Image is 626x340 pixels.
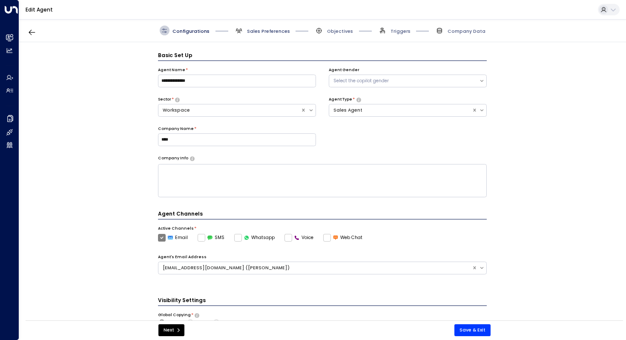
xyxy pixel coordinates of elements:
[163,107,297,114] div: Workspace
[158,97,171,103] label: Sector
[333,78,475,84] div: Select the copilot gender
[158,297,487,306] h3: Visibility Settings
[198,234,225,242] label: SMS
[234,234,275,242] label: Whatsapp
[323,234,363,242] label: Web Chat
[158,226,194,232] label: Active Channels
[190,156,195,161] button: Provide a brief overview of your company, including your industry, products or services, and any ...
[163,265,468,271] div: [EMAIL_ADDRESS][DOMAIN_NAME] ([PERSON_NAME])
[329,97,352,103] label: Agent Type
[284,234,314,242] label: Voice
[391,28,411,35] span: Triggers
[195,313,199,317] button: Choose whether the agent should include specific emails in the CC or BCC line of all outgoing ema...
[327,28,353,35] span: Objectives
[158,234,188,242] label: Email
[158,67,185,73] label: Agent Name
[158,254,207,260] label: Agent's Email Address
[158,210,487,219] h4: Agent Channels
[172,28,210,35] span: Configurations
[158,156,188,161] label: Company Info
[448,28,485,35] span: Company Data
[247,28,290,35] span: Sales Preferences
[158,52,487,61] h3: Basic Set Up
[175,98,180,102] button: Select whether your copilot will handle inquiries directly from leads or from brokers representin...
[158,324,184,336] button: Next
[356,98,361,102] button: Select whether your copilot will handle inquiries directly from leads or from brokers representin...
[329,67,359,73] label: Agent Gender
[26,6,53,13] a: Edit Agent
[158,312,191,318] label: Global Copying
[454,324,491,336] button: Save & Exit
[333,107,468,114] div: Sales Agent
[158,126,194,132] label: Company Name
